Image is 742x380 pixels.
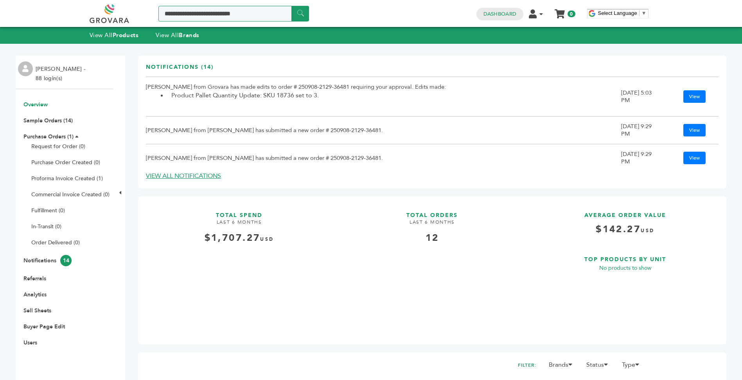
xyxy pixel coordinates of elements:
[23,307,51,314] a: Sell Sheets
[555,7,564,15] a: My Cart
[146,204,332,331] a: TOTAL SPEND LAST 6 MONTHS $1,707.27USD
[31,191,110,198] a: Commercial Invoice Created (0)
[167,91,622,100] li: Product Pallet Quantity Update: SKU 18736 set to 3.
[31,159,100,166] a: Purchase Order Created (0)
[641,228,654,234] span: USD
[113,31,138,39] strong: Products
[23,117,73,124] a: Sample Orders (14)
[31,207,65,214] a: Fulfillment (0)
[146,63,214,77] h3: Notifications (14)
[598,10,647,16] a: Select Language​
[532,204,719,219] h3: AVERAGE ORDER VALUE
[532,223,719,242] h4: $142.27
[146,231,332,245] div: $1,707.27
[146,77,621,117] td: [PERSON_NAME] from Grovara has made edits to order # 250908-2129-36481 requiring your approval. E...
[23,275,46,282] a: Referrals
[683,90,706,103] a: View
[618,360,648,373] li: Type
[582,360,616,373] li: Status
[179,31,199,39] strong: Brands
[683,124,706,136] a: View
[683,152,706,164] a: View
[621,123,652,138] div: [DATE] 9:29 PM
[518,360,537,371] h2: FILTER:
[568,11,575,17] span: 0
[483,11,516,18] a: Dashboard
[639,10,640,16] span: ​
[23,101,48,108] a: Overview
[545,360,581,373] li: Brands
[621,89,652,104] div: [DATE] 5:03 PM
[339,204,525,219] h3: TOTAL ORDERS
[23,133,74,140] a: Purchase Orders (1)
[146,172,221,180] a: VIEW ALL NOTIFICATIONS
[532,248,719,263] h3: TOP PRODUCTS BY UNIT
[36,65,87,83] li: [PERSON_NAME] - 88 login(s)
[146,144,621,172] td: [PERSON_NAME] from [PERSON_NAME] has submitted a new order # 250908-2129-36481.
[23,339,37,346] a: Users
[532,204,719,242] a: AVERAGE ORDER VALUE $142.27USD
[146,219,332,231] h4: LAST 6 MONTHS
[532,248,719,330] a: TOP PRODUCTS BY UNIT No products to show
[23,323,65,330] a: Buyer Page Edit
[156,31,199,39] a: View AllBrands
[60,255,72,266] span: 14
[90,31,139,39] a: View AllProducts
[31,143,85,150] a: Request for Order (0)
[339,219,525,231] h4: LAST 6 MONTHS
[641,10,647,16] span: ▼
[18,61,33,76] img: profile.png
[31,175,103,182] a: Proforma Invoice Created (1)
[532,263,719,273] p: No products to show
[146,117,621,144] td: [PERSON_NAME] from [PERSON_NAME] has submitted a new order # 250908-2129-36481.
[598,10,637,16] span: Select Language
[339,231,525,245] div: 12
[146,204,332,219] h3: TOTAL SPEND
[260,236,274,242] span: USD
[339,204,525,331] a: TOTAL ORDERS LAST 6 MONTHS 12
[31,223,61,230] a: In-Transit (0)
[23,257,72,264] a: Notifications14
[158,6,309,22] input: Search a product or brand...
[31,239,80,246] a: Order Delivered (0)
[23,291,47,298] a: Analytics
[621,151,652,165] div: [DATE] 9:29 PM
